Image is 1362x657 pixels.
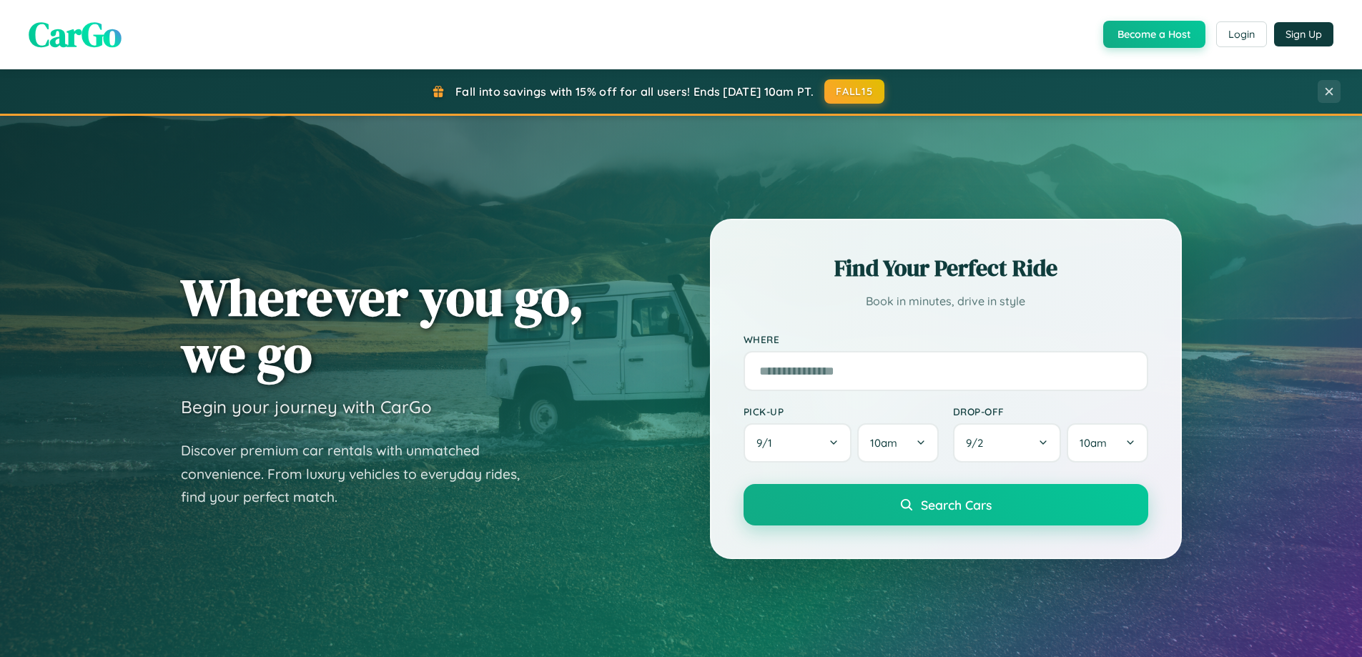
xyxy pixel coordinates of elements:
[744,252,1148,284] h2: Find Your Perfect Ride
[1067,423,1148,463] button: 10am
[756,436,779,450] span: 9 / 1
[824,79,884,104] button: FALL15
[181,269,584,382] h1: Wherever you go, we go
[953,423,1062,463] button: 9/2
[181,439,538,509] p: Discover premium car rentals with unmatched convenience. From luxury vehicles to everyday rides, ...
[744,484,1148,525] button: Search Cars
[744,333,1148,345] label: Where
[455,84,814,99] span: Fall into savings with 15% off for all users! Ends [DATE] 10am PT.
[857,423,938,463] button: 10am
[744,405,939,418] label: Pick-up
[1080,436,1107,450] span: 10am
[744,423,852,463] button: 9/1
[953,405,1148,418] label: Drop-off
[966,436,990,450] span: 9 / 2
[744,291,1148,312] p: Book in minutes, drive in style
[921,497,992,513] span: Search Cars
[1216,21,1267,47] button: Login
[1103,21,1205,48] button: Become a Host
[29,11,122,58] span: CarGo
[1274,22,1333,46] button: Sign Up
[870,436,897,450] span: 10am
[181,396,432,418] h3: Begin your journey with CarGo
